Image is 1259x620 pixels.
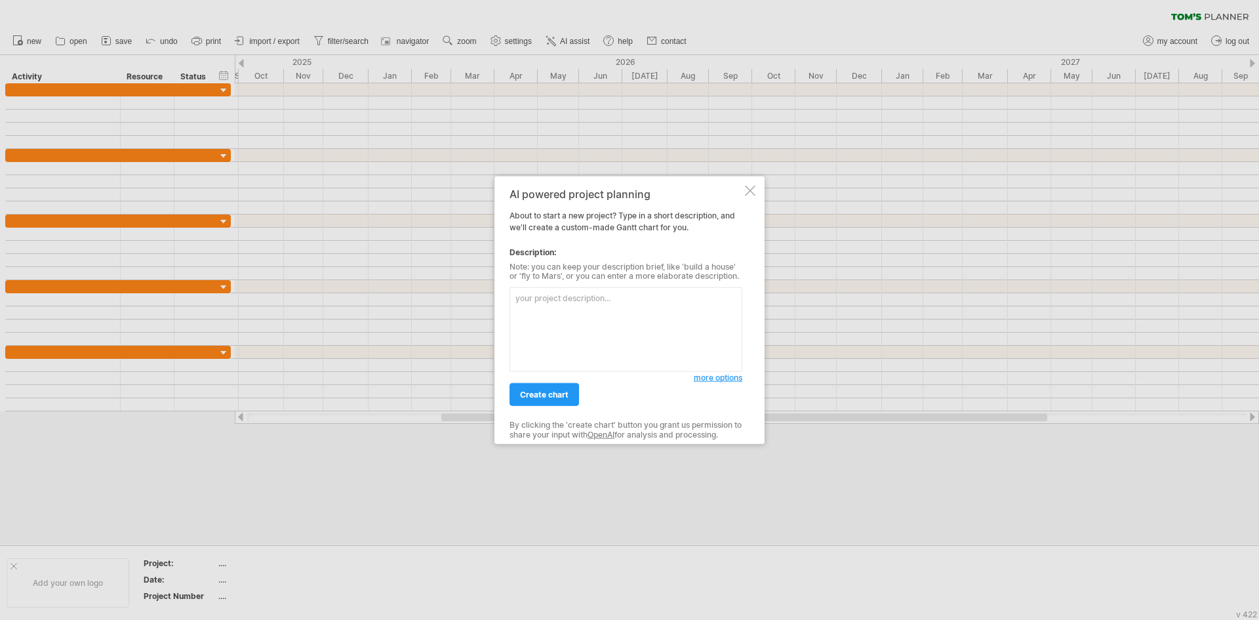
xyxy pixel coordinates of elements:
div: About to start a new project? Type in a short description, and we'll create a custom-made Gantt c... [510,188,742,432]
span: create chart [520,390,569,400]
a: more options [694,372,742,384]
div: By clicking the 'create chart' button you grant us permission to share your input with for analys... [510,421,742,440]
a: create chart [510,383,579,406]
div: Note: you can keep your description brief, like 'build a house' or 'fly to Mars', or you can ente... [510,262,742,281]
span: more options [694,373,742,382]
div: Description: [510,246,742,258]
div: AI powered project planning [510,188,742,199]
a: OpenAI [588,429,614,439]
